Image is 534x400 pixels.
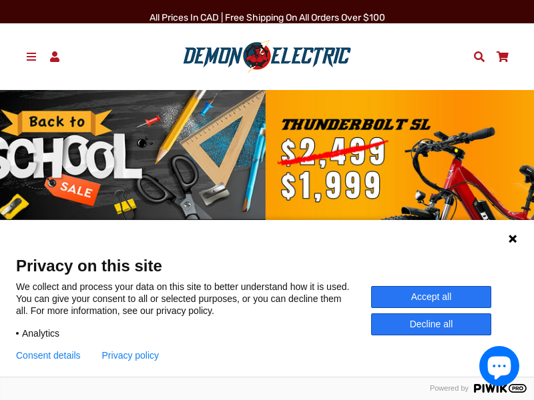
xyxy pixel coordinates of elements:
span: Powered by [425,384,474,393]
button: Consent details [16,350,81,361]
p: We collect and process your data on this site to better understand how it is used. You can give y... [16,281,371,317]
img: Demon Electric logo [178,39,356,74]
button: Decline all [371,313,491,335]
a: Privacy policy [102,350,160,361]
button: Accept all [371,286,491,308]
span: All Prices in CAD | Free shipping on all orders over $100 [150,12,385,23]
inbox-online-store-chat: Shopify online store chat [475,346,523,389]
span: Privacy on this site [16,256,518,275]
span: Analytics [22,327,59,339]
